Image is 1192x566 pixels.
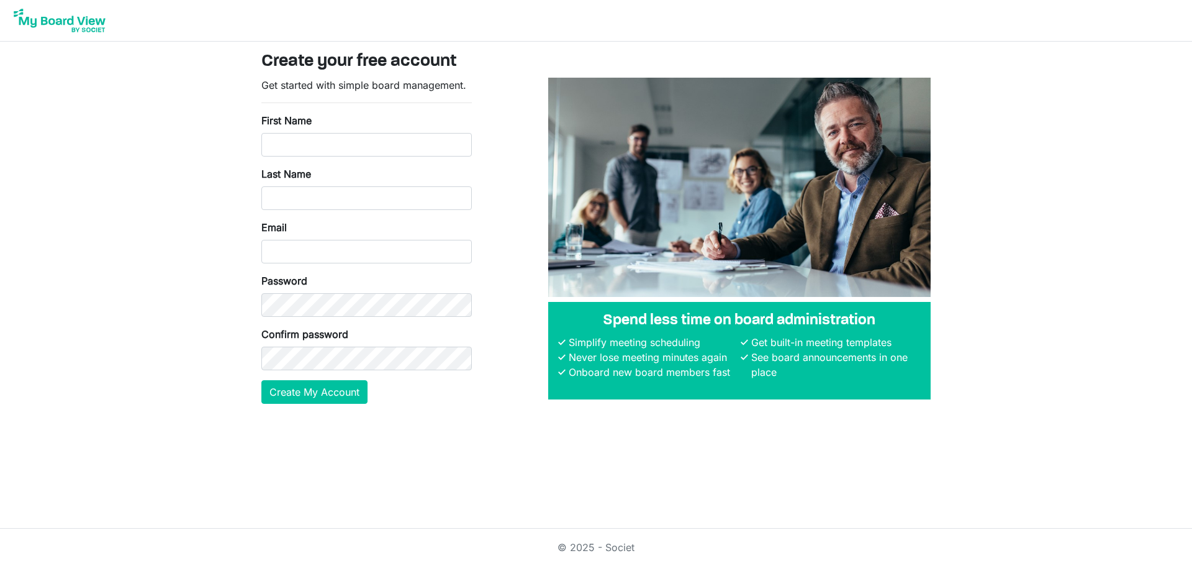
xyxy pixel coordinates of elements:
[566,365,738,380] li: Onboard new board members fast
[261,113,312,128] label: First Name
[748,350,921,380] li: See board announcements in one place
[261,167,311,181] label: Last Name
[566,335,738,350] li: Simplify meeting scheduling
[261,52,931,73] h3: Create your free account
[261,273,307,288] label: Password
[558,541,634,554] a: © 2025 - Societ
[261,327,348,342] label: Confirm password
[748,335,921,350] li: Get built-in meeting templates
[261,220,287,235] label: Email
[548,78,931,297] img: A photograph of board members sitting at a table
[566,350,738,365] li: Never lose meeting minutes again
[10,5,109,36] img: My Board View Logo
[558,312,921,330] h4: Spend less time on board administration
[261,380,368,404] button: Create My Account
[261,79,466,91] span: Get started with simple board management.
